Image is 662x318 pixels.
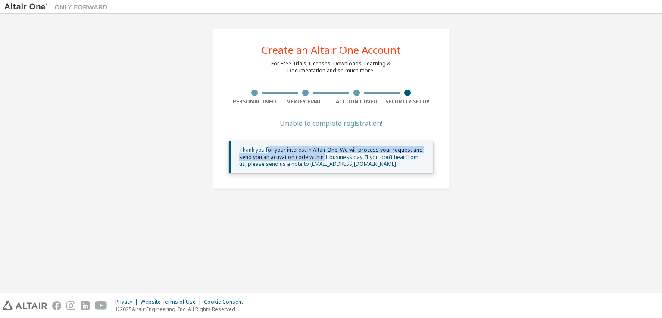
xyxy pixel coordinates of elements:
[115,299,141,306] div: Privacy
[229,98,280,105] div: Personal Info
[262,45,401,55] div: Create an Altair One Account
[66,301,75,310] img: instagram.svg
[95,301,107,310] img: youtube.svg
[81,301,90,310] img: linkedin.svg
[204,299,248,306] div: Cookie Consent
[271,60,391,74] div: For Free Trials, Licenses, Downloads, Learning & Documentation and so much more.
[52,301,61,310] img: facebook.svg
[331,98,382,105] div: Account Info
[239,147,426,168] div: Thank you for your interest in Altair One. We will process your request and send you an activatio...
[280,98,331,105] div: Verify Email
[382,98,434,105] div: Security Setup
[229,121,433,126] div: Unable to complete registration!
[115,306,248,313] p: © 2025 Altair Engineering, Inc. All Rights Reserved.
[4,3,112,11] img: Altair One
[3,301,47,310] img: altair_logo.svg
[141,299,204,306] div: Website Terms of Use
